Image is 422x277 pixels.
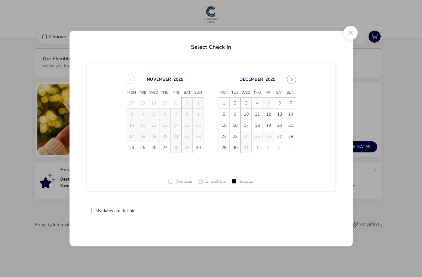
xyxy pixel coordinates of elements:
[148,142,159,153] td: 26
[252,88,263,97] span: Thu
[173,76,183,82] button: Choose Year
[137,88,148,97] span: Tue
[241,88,252,97] span: Wed
[126,98,137,109] td: 27
[241,120,252,131] td: 17
[182,120,193,131] td: 15
[120,67,302,161] div: Choose Date
[159,88,171,97] span: Thu
[344,26,358,40] button: Close
[193,109,204,120] td: 9
[182,142,193,153] td: 29
[252,98,263,109] span: 4
[239,76,263,82] button: Choose Month
[287,75,296,84] button: Next Month
[263,109,274,120] span: 12
[148,98,159,109] td: 29
[218,109,230,120] td: 8
[148,120,159,131] td: 12
[274,88,285,97] span: Sat
[230,120,241,131] td: 16
[137,98,148,109] td: 28
[137,131,148,142] td: 18
[74,37,348,55] h2: Select Check In
[171,98,182,109] td: 31
[159,109,171,120] td: 6
[241,120,251,131] span: 17
[285,142,296,153] td: 4
[193,88,204,97] span: Sun
[147,76,171,82] button: Choose Month
[126,142,137,153] td: 24
[182,131,193,142] td: 22
[252,109,263,120] td: 11
[274,142,285,153] td: 3
[285,98,296,109] span: 7
[148,109,159,120] td: 5
[148,131,159,142] td: 19
[171,88,182,97] span: Fri
[171,120,182,131] td: 14
[285,131,296,142] td: 28
[263,88,274,97] span: Fri
[274,98,285,109] td: 6
[168,180,192,184] div: Available
[274,120,285,131] td: 20
[252,120,263,131] td: 18
[263,120,274,131] td: 19
[137,120,148,131] td: 11
[241,109,251,120] span: 10
[263,98,274,109] td: 5
[241,142,252,153] td: 31
[193,120,204,131] td: 16
[230,98,240,109] span: 2
[265,76,275,82] button: Choose Year
[137,142,148,153] td: 25
[274,109,285,120] td: 13
[230,131,241,142] td: 23
[285,88,296,97] span: Sun
[230,98,241,109] td: 2
[218,142,230,153] td: 29
[159,120,171,131] td: 13
[137,109,148,120] td: 4
[285,98,296,109] td: 7
[241,98,251,109] span: 3
[241,98,252,109] td: 3
[263,109,274,120] td: 12
[230,109,240,120] span: 9
[148,88,159,97] span: Wed
[218,131,229,142] span: 22
[285,120,296,131] td: 21
[230,131,240,142] span: 23
[274,131,285,142] td: 27
[252,131,263,142] td: 25
[230,142,241,153] td: 30
[230,88,241,97] span: Tue
[263,142,274,153] td: 2
[230,142,240,153] span: 30
[285,109,296,120] span: 14
[171,109,182,120] td: 7
[95,209,135,213] label: My dates are flexible
[159,142,171,153] td: 27
[252,120,263,131] span: 18
[252,142,263,153] td: 1
[126,120,137,131] td: 10
[182,109,193,120] td: 8
[198,180,226,184] div: Unavailable
[241,109,252,120] td: 10
[218,88,230,97] span: Mon
[241,131,252,142] td: 24
[218,120,230,131] td: 15
[171,131,182,142] td: 21
[193,142,204,153] span: 30
[252,109,263,120] span: 11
